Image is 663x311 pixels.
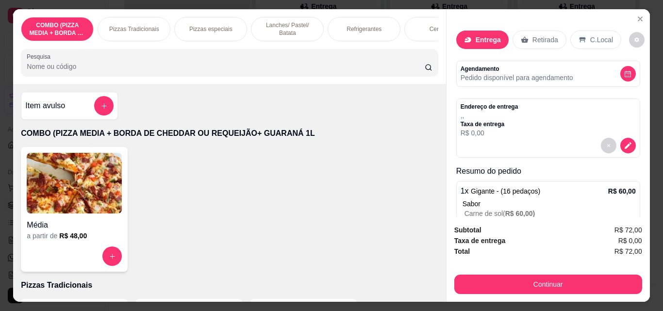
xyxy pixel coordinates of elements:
p: Resumo do pedido [456,165,640,177]
p: , , [461,111,518,120]
p: Pedido disponível para agendamento [461,73,573,82]
p: Agendamento [461,65,573,73]
p: Carne de sol ( [464,209,636,218]
p: Retirada [532,35,558,45]
button: decrease-product-quantity [620,66,636,82]
strong: Subtotal [454,226,481,234]
h4: Média [27,219,122,231]
p: R$ 60,00 [608,186,636,196]
p: Cervejas [430,25,452,33]
p: C.Local [590,35,613,45]
button: decrease-product-quantity [620,138,636,153]
button: decrease-product-quantity [601,138,616,153]
span: Gigante - (16 pedaços) [471,187,540,195]
div: a partir de [27,231,122,241]
button: Close [632,11,648,27]
p: Refrigerantes [347,25,381,33]
p: Pizzas Tradicionais [21,279,438,291]
p: Lanches/ Pastel/ Batata [259,21,315,37]
strong: Total [454,247,470,255]
p: R$ 0,00 [461,128,518,138]
strong: Taxa de entrega [454,237,506,245]
button: add-separate-item [94,96,114,115]
img: product-image [27,153,122,213]
button: increase-product-quantity [102,246,122,266]
button: decrease-product-quantity [629,32,645,48]
p: Pizzas Tradicionais [109,25,159,33]
span: R$ 60,00 ) [505,210,535,217]
p: COMBO (PIZZA MEDIA + BORDA DE CHEDDAR OU REQUEIJÃO+ GUARANÁ 1L [21,128,438,139]
p: Entrega [476,35,501,45]
span: R$ 72,00 [614,225,642,235]
h6: R$ 48,00 [59,231,87,241]
span: R$ 0,00 [618,235,642,246]
p: Endereço de entrega [461,103,518,111]
p: 1 x [461,185,541,197]
p: COMBO (PIZZA MEDIA + BORDA DE CHEDDAR OU REQUEIJÃO+ GUARANÁ 1L [29,21,85,37]
button: Continuar [454,275,642,294]
input: Pesquisa [27,62,425,71]
p: Taxa de entrega [461,120,518,128]
div: Sabor [463,199,636,209]
p: Pizzas especiais [189,25,232,33]
label: Pesquisa [27,52,54,61]
h4: Item avulso [25,100,65,112]
span: R$ 72,00 [614,246,642,257]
